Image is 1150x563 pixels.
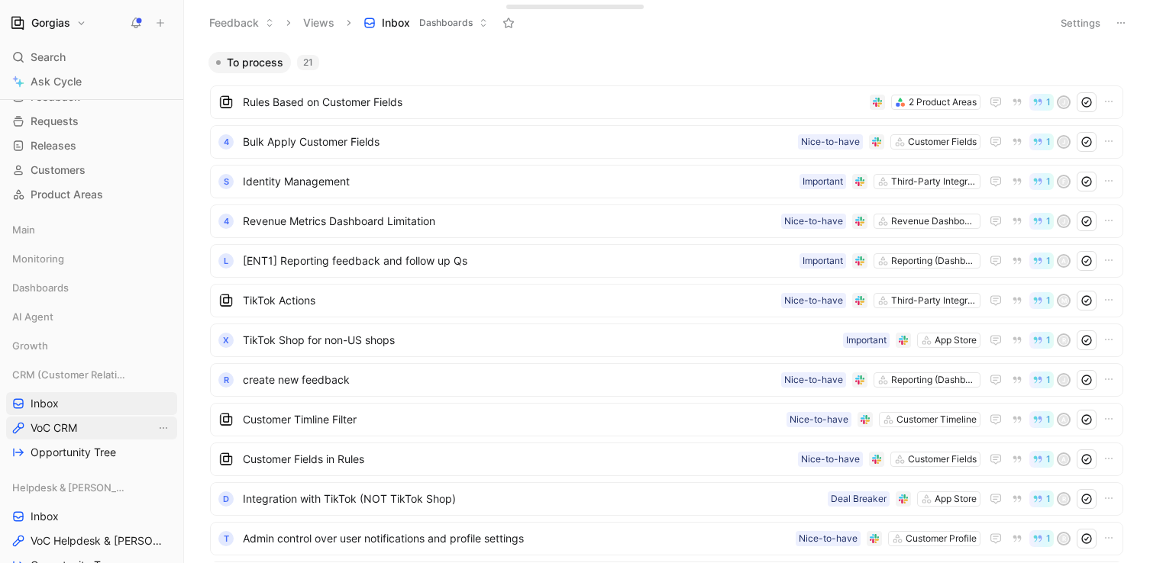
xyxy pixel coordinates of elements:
[6,218,177,246] div: Main
[1046,256,1051,265] span: 1
[6,247,177,270] div: Monitoring
[218,491,234,507] div: D
[218,253,234,269] div: L
[1029,332,1054,349] button: 1
[935,333,977,348] div: App Store
[6,276,177,304] div: Dashboards
[803,174,843,189] div: Important
[784,372,843,388] div: Nice-to-have
[6,218,177,241] div: Main
[210,125,1123,159] a: 4Bulk Apply Customer FieldsCustomer FieldsNice-to-have1J
[210,204,1123,238] a: 4Revenue Metrics Dashboard LimitationRevenue DashboardsNice-to-have1J
[1046,217,1051,226] span: 1
[1046,455,1051,464] span: 1
[210,85,1123,119] a: logoRules Based on Customer Fields2 Product Areas1J
[6,441,177,464] a: Opportunity Tree
[891,253,977,269] div: Reporting (Dashboards)
[243,93,864,111] span: Rules Based on Customer Fields
[243,371,775,389] span: create new feedback
[6,247,177,275] div: Monitoring
[210,442,1123,476] a: logoCustomer Fields in RulesCustomer FieldsNice-to-have1A
[218,412,234,427] img: logo
[908,452,977,467] div: Customer Fields
[6,334,177,362] div: Growth
[156,420,171,436] button: View actions
[6,417,177,439] a: VoC CRMView actions
[12,280,69,295] span: Dashboards
[790,412,848,427] div: Nice-to-have
[1046,375,1051,384] span: 1
[801,134,860,150] div: Nice-to-have
[909,95,977,110] div: 2 Product Areas
[218,452,234,467] img: logo
[12,338,48,353] span: Growth
[803,253,843,269] div: Important
[31,16,70,30] h1: Gorgias
[357,11,495,34] button: InboxDashboards
[1029,253,1054,269] button: 1
[935,491,977,507] div: App Store
[218,214,234,229] div: 4
[31,187,103,202] span: Product Areas
[1029,213,1054,230] button: 1
[6,476,177,499] div: Helpdesk & [PERSON_NAME], Rules, and Views
[218,174,234,189] div: S
[12,367,128,382] span: CRM (Customer Relationship Management)
[1058,176,1069,187] div: F
[218,531,234,546] div: T
[799,531,858,546] div: Nice-to-have
[31,48,66,66] span: Search
[1029,94,1054,111] button: 1
[1046,137,1051,146] span: 1
[6,392,177,415] a: Inbox
[896,412,977,427] div: Customer Timeline
[31,445,116,460] span: Opportunity Tree
[1029,292,1054,309] button: 1
[1046,296,1051,305] span: 1
[891,214,977,229] div: Revenue Dashboards
[210,403,1123,436] a: logoCustomer Timline FilterCustomer TimelineNice-to-have1A
[6,305,177,333] div: AI Agent
[6,363,177,386] div: CRM (Customer Relationship Management)
[6,505,177,528] a: Inbox
[243,172,793,191] span: Identity Management
[1046,177,1051,186] span: 1
[6,276,177,299] div: Dashboards
[1029,173,1054,190] button: 1
[1029,134,1054,150] button: 1
[243,212,775,230] span: Revenue Metrics Dashboard Limitation
[891,293,977,308] div: Third-Party Integrations
[208,52,291,73] button: To process
[6,529,177,552] a: VoC Helpdesk & [PERSON_NAME], Rules, and Views
[31,72,82,91] span: Ask Cycle
[243,490,822,508] span: Integration with TikTok (NOT TikTok Shop)
[210,244,1123,278] a: L[ENT1] Reporting feedback and follow up QsReporting (Dashboards)Important1a
[891,174,977,189] div: Third-Party Integrations
[202,11,281,34] button: Feedback
[210,323,1123,357] a: xTikTok Shop for non-US shopsApp StoreImportant1r
[31,138,76,153] span: Releases
[12,480,129,495] span: Helpdesk & [PERSON_NAME], Rules, and Views
[243,252,793,270] span: [ENT1] Reporting feedback and follow up Qs
[10,15,25,31] img: Gorgias
[1029,411,1054,428] button: 1
[6,159,177,182] a: Customers
[210,482,1123,516] a: DIntegration with TikTok (NOT TikTok Shop)App StoreDeal Breaker1r
[243,529,790,548] span: Admin control over user notifications and profile settings
[6,183,177,206] a: Product Areas
[6,46,177,69] div: Search
[1058,454,1069,465] div: A
[1029,530,1054,547] button: 1
[243,291,775,310] span: TikTok Actions
[31,509,59,524] span: Inbox
[243,410,780,429] span: Customer Timline Filter
[1046,415,1051,424] span: 1
[1029,451,1054,468] button: 1
[218,95,234,110] img: logo
[243,133,792,151] span: Bulk Apply Customer Fields
[12,222,35,237] span: Main
[784,214,843,229] div: Nice-to-have
[1058,137,1069,147] div: J
[218,372,234,388] div: r
[210,363,1123,397] a: rcreate new feedbackReporting (Dashboards)Nice-to-have1J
